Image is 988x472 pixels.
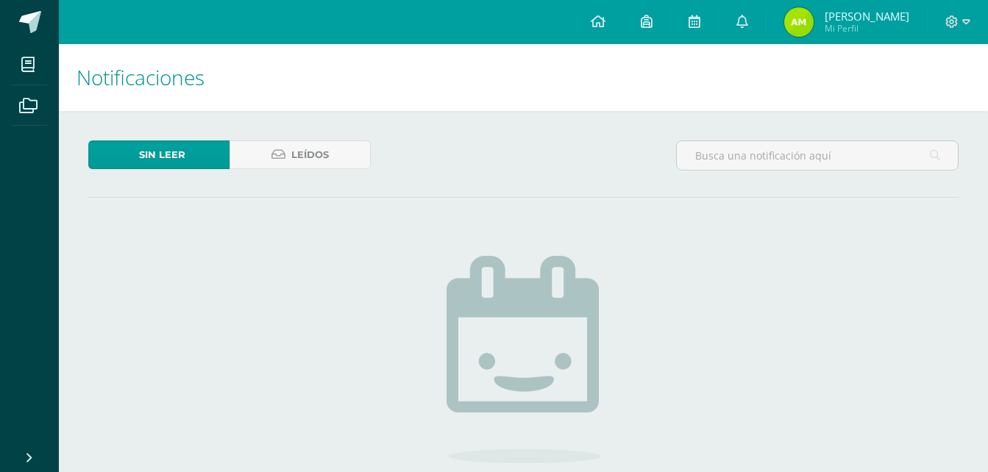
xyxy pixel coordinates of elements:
[88,140,230,169] a: Sin leer
[291,141,329,168] span: Leídos
[825,22,909,35] span: Mi Perfil
[825,9,909,24] span: [PERSON_NAME]
[447,256,601,463] img: no_activities.png
[139,141,185,168] span: Sin leer
[230,140,371,169] a: Leídos
[784,7,814,37] img: 9dfef7551d4ccda91457c169b8247c28.png
[677,141,958,170] input: Busca una notificación aquí
[77,63,205,91] span: Notificaciones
